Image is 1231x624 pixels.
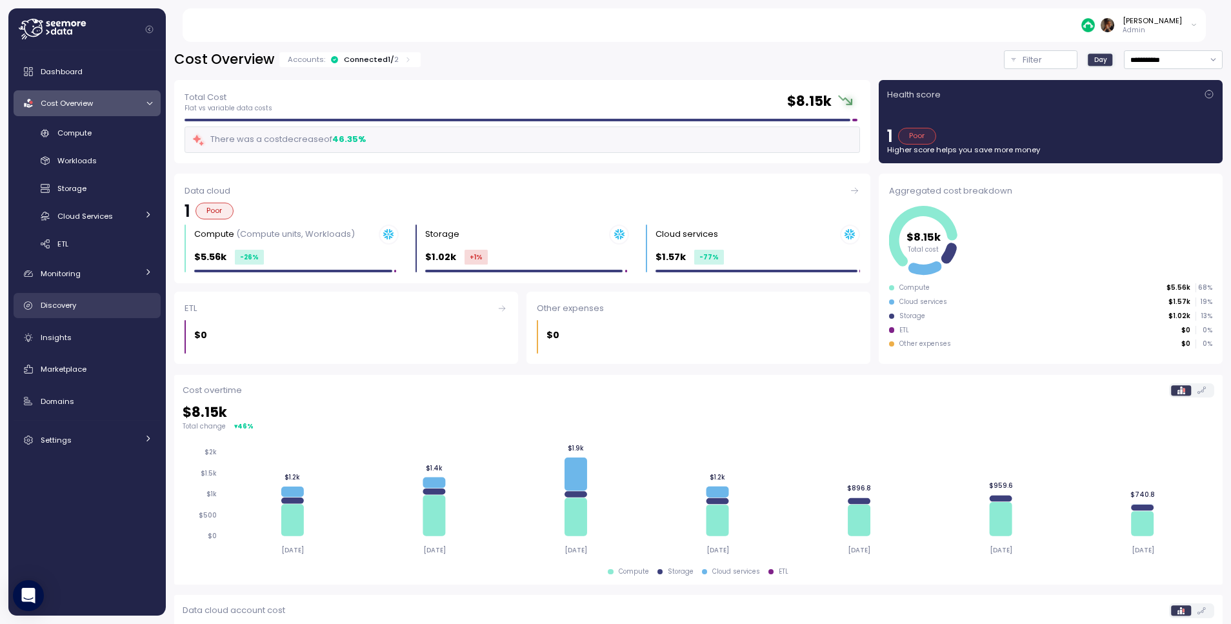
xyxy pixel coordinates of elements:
[185,104,272,113] p: Flat vs variable data costs
[174,50,274,69] h2: Cost Overview
[194,228,355,241] div: Compute
[344,54,399,65] div: Connected 1 /
[537,302,860,315] div: Other expenses
[141,25,157,34] button: Collapse navigation
[990,546,1012,554] tspan: [DATE]
[656,228,718,241] div: Cloud services
[1123,26,1182,35] p: Admin
[1101,18,1114,32] img: ACg8ocLFKfaHXE38z_35D9oG4qLrdLeB_OJFy4BOGq8JL8YSOowJeg=s96-c
[1196,339,1212,348] p: 0 %
[14,150,161,172] a: Workloads
[205,448,217,457] tspan: $2k
[779,567,788,576] div: ETL
[57,239,68,249] span: ETL
[706,546,729,554] tspan: [DATE]
[13,580,44,611] div: Open Intercom Messenger
[425,250,456,265] p: $1.02k
[279,52,421,67] div: Accounts:Connected1/2
[887,88,941,101] p: Health score
[174,174,870,283] a: Data cloud1PoorCompute (Compute units, Workloads)$5.56k-26%Storage $1.02k+1%Cloud services $1.57k...
[41,66,83,77] span: Dashboard
[899,339,951,348] div: Other expenses
[394,54,399,65] p: 2
[185,185,860,197] div: Data cloud
[14,90,161,116] a: Cost Overview
[898,128,936,145] div: Poor
[185,203,190,219] p: 1
[425,228,459,241] div: Storage
[14,325,161,350] a: Insights
[1181,326,1190,335] p: $0
[57,156,97,166] span: Workloads
[185,91,272,104] p: Total Cost
[848,546,870,554] tspan: [DATE]
[568,444,584,452] tspan: $1.9k
[41,396,74,407] span: Domains
[14,233,161,254] a: ETL
[1196,283,1212,292] p: 68 %
[889,185,1212,197] div: Aggregated cost breakdown
[887,145,1214,155] p: Higher score helps you save more money
[14,388,161,414] a: Domains
[1023,54,1042,66] p: Filter
[195,203,234,219] div: Poor
[899,297,947,307] div: Cloud services
[710,473,725,481] tspan: $1.2k
[1196,326,1212,335] p: 0 %
[174,292,518,365] a: ETL$0
[465,250,488,265] div: +1 %
[183,403,1214,422] h2: $ 8.15k
[1168,297,1190,307] p: $1.57k
[619,567,649,576] div: Compute
[41,332,72,343] span: Insights
[906,229,941,244] tspan: $8.15k
[1094,55,1107,65] span: Day
[14,178,161,199] a: Storage
[201,469,217,478] tspan: $1.5k
[668,567,694,576] div: Storage
[908,245,939,254] tspan: Total cost
[183,422,226,431] p: Total change
[426,464,443,472] tspan: $1.4k
[14,293,161,319] a: Discovery
[712,567,760,576] div: Cloud services
[41,300,76,310] span: Discovery
[185,302,508,315] div: ETL
[656,250,686,265] p: $1.57k
[14,123,161,144] a: Compute
[1196,297,1212,307] p: 19 %
[14,205,161,226] a: Cloud Services
[1130,491,1154,499] tspan: $740.8
[1181,339,1190,348] p: $0
[41,364,86,374] span: Marketplace
[423,546,446,554] tspan: [DATE]
[14,427,161,453] a: Settings
[887,128,893,145] p: 1
[41,98,93,108] span: Cost Overview
[285,473,300,481] tspan: $1.2k
[899,326,909,335] div: ETL
[332,133,366,146] div: 46.35 %
[1004,50,1077,69] button: Filter
[41,268,81,279] span: Monitoring
[694,250,724,265] div: -77 %
[194,250,226,265] p: $5.56k
[183,384,242,397] p: Cost overtime
[281,546,304,554] tspan: [DATE]
[988,481,1012,490] tspan: $959.6
[1196,312,1212,321] p: 13 %
[847,484,871,492] tspan: $896.8
[41,435,72,445] span: Settings
[57,211,113,221] span: Cloud Services
[1081,18,1095,32] img: 687cba7b7af778e9efcde14e.PNG
[57,128,92,138] span: Compute
[183,604,285,617] p: Data cloud account cost
[899,312,925,321] div: Storage
[899,283,930,292] div: Compute
[234,421,254,431] div: ▾
[1168,312,1190,321] p: $1.02k
[546,328,559,343] p: $0
[237,421,254,431] div: 46 %
[236,228,355,240] p: (Compute units, Workloads)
